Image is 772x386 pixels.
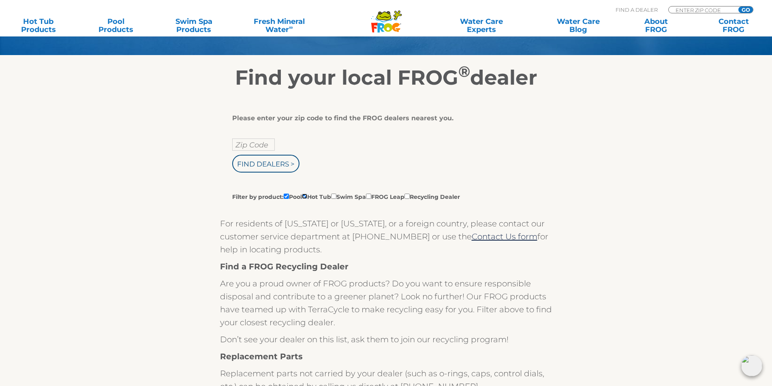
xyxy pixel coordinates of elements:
p: Find A Dealer [616,6,658,13]
a: Swim SpaProducts [164,17,224,34]
input: GO [738,6,753,13]
input: Filter by product:PoolHot TubSwim SpaFROG LeapRecycling Dealer [284,194,289,199]
div: Please enter your zip code to find the FROG dealers nearest you. [232,114,534,122]
strong: Replacement Parts [220,352,303,361]
img: openIcon [741,355,762,376]
strong: Find a FROG Recycling Dealer [220,262,349,271]
label: Filter by product: Pool Hot Tub Swim Spa FROG Leap Recycling Dealer [232,192,460,201]
input: Zip Code Form [675,6,729,13]
input: Filter by product:PoolHot TubSwim SpaFROG LeapRecycling Dealer [404,194,410,199]
a: Contact Us form [472,232,537,241]
a: Water CareBlog [548,17,608,34]
a: PoolProducts [86,17,146,34]
a: Hot TubProducts [8,17,68,34]
input: Filter by product:PoolHot TubSwim SpaFROG LeapRecycling Dealer [302,194,307,199]
sup: ® [458,62,470,81]
p: Are you a proud owner of FROG products? Do you want to ensure responsible disposal and contribute... [220,277,552,329]
input: Find Dealers > [232,155,299,173]
p: Don’t see your dealer on this list, ask them to join our recycling program! [220,333,552,346]
input: Filter by product:PoolHot TubSwim SpaFROG LeapRecycling Dealer [331,194,336,199]
a: AboutFROG [626,17,686,34]
input: Filter by product:PoolHot TubSwim SpaFROG LeapRecycling Dealer [366,194,371,199]
h2: Find your local FROG dealer [137,66,635,90]
a: Water CareExperts [432,17,530,34]
sup: ∞ [289,24,293,30]
a: ContactFROG [704,17,764,34]
a: Fresh MineralWater∞ [241,17,317,34]
p: For residents of [US_STATE] or [US_STATE], or a foreign country, please contact our customer serv... [220,217,552,256]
